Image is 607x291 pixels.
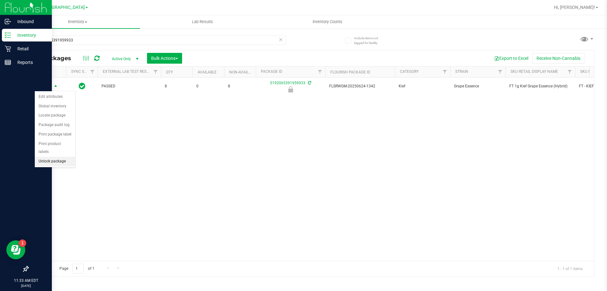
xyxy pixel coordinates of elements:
span: Kief [399,83,446,89]
inline-svg: Retail [5,46,11,52]
iframe: Resource center [6,240,25,259]
span: Include items not tagged for facility [354,36,386,45]
a: Package ID [261,69,282,74]
li: Edit attributes [35,92,75,102]
span: Clear [279,35,283,44]
a: Qty [166,70,173,74]
inline-svg: Reports [5,59,11,66]
a: Lab Results [140,15,265,28]
button: Export to Excel [490,53,532,64]
a: Inventory [15,15,140,28]
a: External Lab Test Result [103,69,152,74]
a: Inventory Counts [265,15,390,28]
span: Grape Essence [454,83,502,89]
button: Receive Non-Cannabis [532,53,585,64]
input: 1 [72,264,84,274]
a: SKU Name [580,69,599,74]
a: Filter [315,66,325,77]
li: Package audit log [35,120,75,130]
a: Filter [150,66,161,77]
li: Locate package [35,111,75,120]
span: Hi, [PERSON_NAME]! [554,5,595,10]
a: Sku Retail Display Name [511,69,558,74]
p: Inbound [11,18,49,25]
inline-svg: Inventory [5,32,11,38]
span: 0 [196,83,220,89]
iframe: Resource center unread badge [19,239,26,247]
p: Retail [11,45,49,53]
span: 8 [228,83,252,89]
div: Newly Received [255,86,326,92]
a: 5192065391959933 [270,81,305,85]
a: Filter [495,66,506,77]
span: All Packages [33,55,77,62]
a: Available [198,70,217,74]
li: Unlock package [35,157,75,166]
a: Flourish Package ID [330,70,370,74]
span: 8 [165,83,189,89]
p: Reports [11,59,49,66]
p: [DATE] [3,283,49,288]
span: Inventory [15,19,140,25]
span: [GEOGRAPHIC_DATA] [41,5,85,10]
span: Lab Results [183,19,222,25]
a: Filter [440,66,450,77]
span: select [52,82,60,91]
span: Bulk Actions [151,56,178,61]
span: PASSED [101,83,157,89]
span: 1 - 1 of 1 items [552,264,588,273]
span: FT 1g Kief Grape Essence (Hybrid) [509,83,571,89]
li: Global inventory [35,102,75,111]
p: Inventory [11,31,49,39]
span: Inventory Counts [304,19,351,25]
a: Category [400,69,419,74]
a: Filter [565,66,575,77]
a: Sync Status [71,69,95,74]
span: Page of 1 [54,264,100,274]
inline-svg: Inbound [5,18,11,25]
li: Print product labels [35,139,75,157]
a: Non-Available [229,70,257,74]
span: FLSRWGM-20250624-1342 [329,83,391,89]
button: Bulk Actions [147,53,182,64]
a: Strain [455,69,468,74]
a: Filter [87,66,98,77]
p: 11:33 AM EDT [3,278,49,283]
span: In Sync [79,82,85,91]
input: Search Package ID, Item Name, SKU, Lot or Part Number... [28,35,286,45]
span: Sync from Compliance System [307,81,311,85]
li: Print package label [35,130,75,139]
